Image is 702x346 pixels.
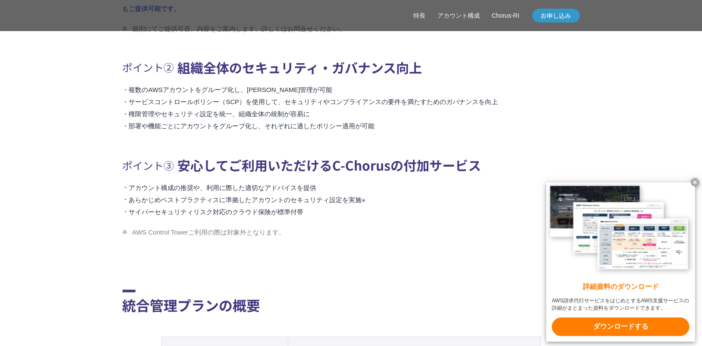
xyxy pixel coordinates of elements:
h2: 統合管理プランの概要 [123,290,580,315]
li: 部署や機能ごとにアカウントをグループ化し、それぞれに適したポリシー適用が可能 [123,120,580,132]
li: AWS Control Towerご利用の際は対象外となります。 [123,227,580,238]
li: 権限管理やセキュリティ設定を統一、組織全体の統制が容易に [123,108,580,120]
li: 複数のAWSアカウントをグループ化し、[PERSON_NAME]管理が可能 [123,84,580,96]
x-t: AWS請求代行サービスをはじめとするAWS支援サービスの詳細がまとまった資料をダウンロードできます。 [552,297,689,312]
small: ※ [362,198,366,203]
a: 詳細資料のダウンロード AWS請求代行サービスをはじめとするAWS支援サービスの詳細がまとまった資料をダウンロードできます。 ダウンロードする [546,182,695,342]
x-t: 詳細資料のダウンロード [552,282,689,292]
li: アカウント構成の推奨や、利用に際した適切なアドバイスを提供 [123,182,580,194]
a: お申し込み [532,9,580,22]
span: お申し込み [532,11,580,20]
a: アカウント構成 [438,11,480,20]
li: 個別にてご提供可否、内容をご案内します、詳しくはお問合せください。 [123,23,580,35]
span: ポイント② [123,57,174,77]
x-t: ダウンロードする [552,317,689,336]
h3: 安心してご利用いただけるC-Chorusの付加サービス [123,153,580,178]
li: サービスコントロールポリシー（SCP）を使用して、セキュリティやコンプライアンスの要件を満たすためのガバナンスを向上 [123,96,580,108]
span: ポイント③ [123,156,174,175]
a: Chorus-RI [492,11,519,20]
li: あらかじめベストプラクティスに準拠したアカウントのセキュリティ設定を実施 [123,194,580,206]
li: サイバーセキュリティリスク対応のクラウド保険が標準付帯 [123,206,580,218]
h3: 組織全体のセキュリティ・ガバナンス向上 [123,55,580,80]
a: 特長 [413,11,425,20]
